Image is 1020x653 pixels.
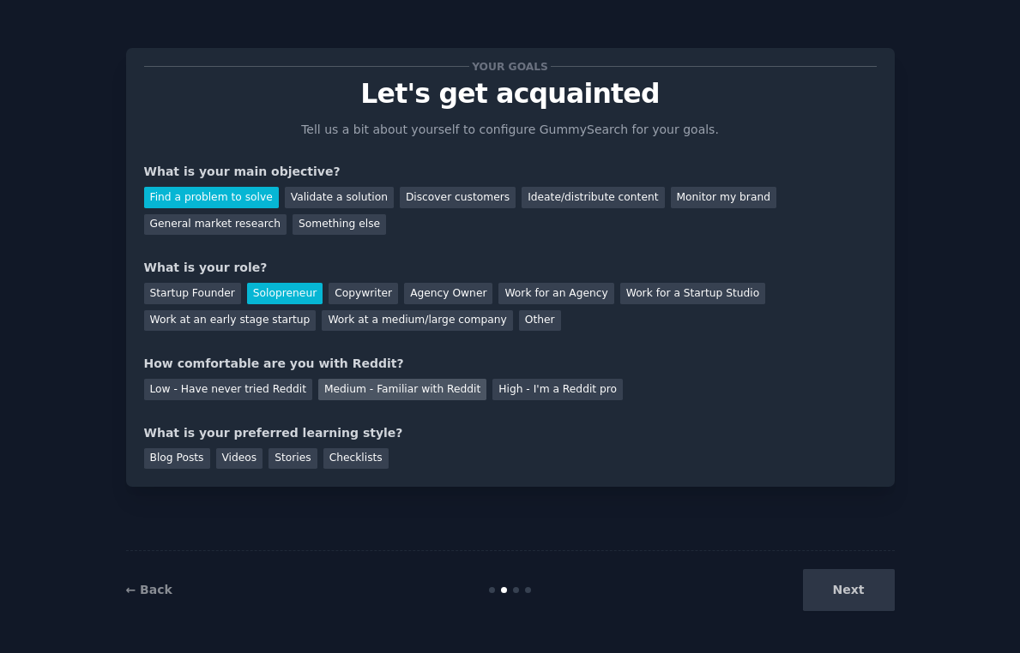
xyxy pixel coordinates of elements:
div: How comfortable are you with Reddit? [144,355,877,373]
div: What is your main objective? [144,163,877,181]
div: Find a problem to solve [144,187,279,208]
div: Monitor my brand [671,187,776,208]
p: Let's get acquainted [144,79,877,109]
div: What is your role? [144,259,877,277]
div: General market research [144,214,287,236]
div: Videos [216,448,263,470]
div: High - I'm a Reddit pro [492,379,623,400]
div: What is your preferred learning style? [144,424,877,442]
div: Checklists [323,448,389,470]
p: Tell us a bit about yourself to configure GummySearch for your goals. [294,121,727,139]
div: Ideate/distribute content [522,187,664,208]
div: Work at a medium/large company [322,310,512,332]
span: Your goals [469,57,552,75]
div: Agency Owner [404,283,492,304]
div: Work at an early stage startup [144,310,317,332]
div: Discover customers [400,187,516,208]
a: ← Back [126,583,172,596]
div: Work for a Startup Studio [620,283,765,304]
div: Solopreneur [247,283,323,304]
div: Low - Have never tried Reddit [144,379,312,400]
div: Blog Posts [144,448,210,470]
div: Something else [293,214,386,236]
div: Work for an Agency [498,283,613,304]
div: Validate a solution [285,187,394,208]
div: Startup Founder [144,283,241,304]
div: Stories [269,448,317,470]
div: Other [519,310,561,332]
div: Medium - Familiar with Reddit [318,379,486,400]
div: Copywriter [329,283,398,304]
